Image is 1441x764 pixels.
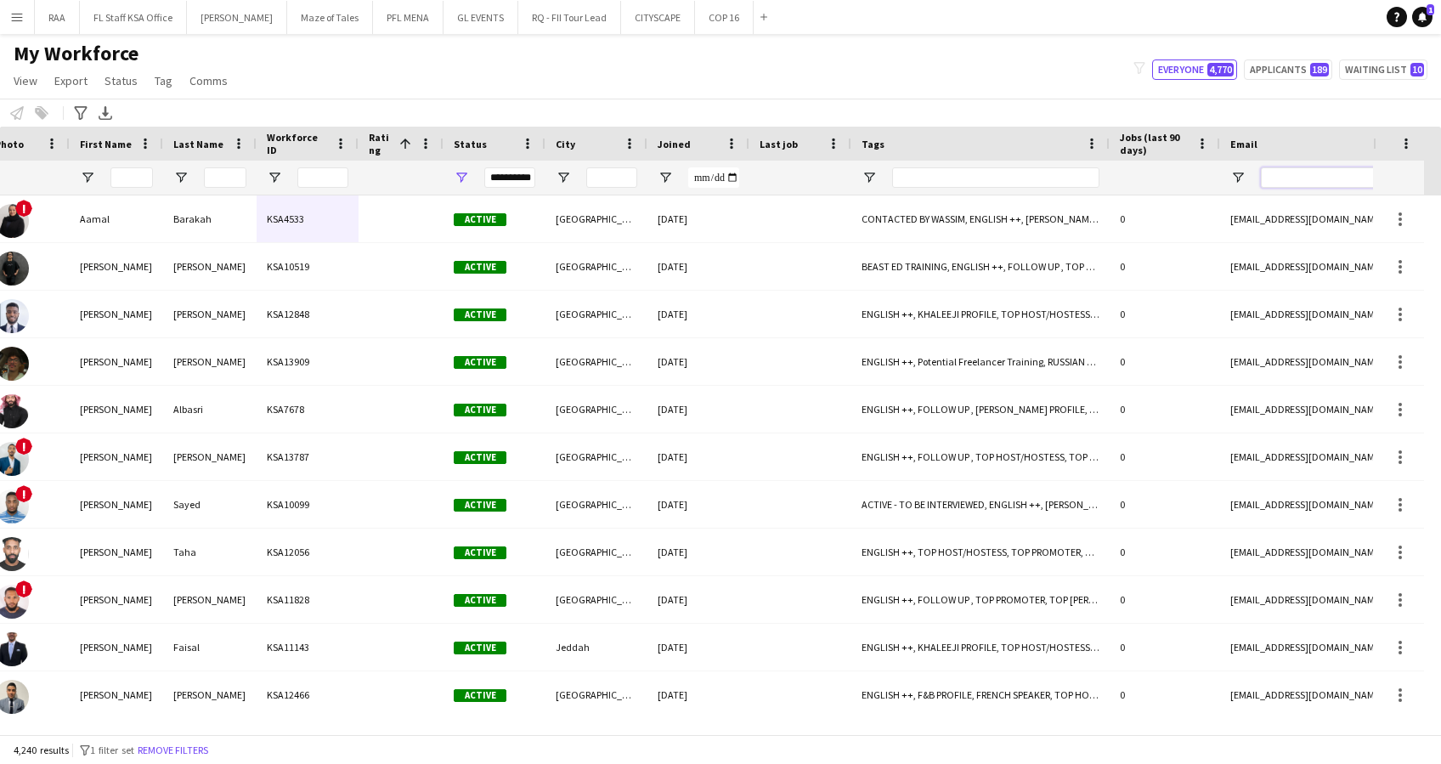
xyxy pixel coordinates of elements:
[14,73,37,88] span: View
[163,433,257,480] div: [PERSON_NAME]
[647,624,749,671] div: [DATE]
[163,243,257,290] div: [PERSON_NAME]
[267,131,328,156] span: Workforce ID
[80,1,187,34] button: FL Staff KSA Office
[163,576,257,623] div: [PERSON_NAME]
[257,624,359,671] div: KSA11143
[647,386,749,433] div: [DATE]
[80,170,95,185] button: Open Filter Menu
[257,243,359,290] div: KSA10519
[1110,624,1220,671] div: 0
[851,624,1110,671] div: ENGLISH ++, KHALEEJI PROFILE, TOP HOST/HOSTESS, TOP PROMOTER, TOP [PERSON_NAME]
[647,671,749,718] div: [DATE]
[545,671,647,718] div: [GEOGRAPHIC_DATA]
[454,499,506,512] span: Active
[454,546,506,559] span: Active
[621,1,695,34] button: CITYSCAPE
[1207,63,1234,76] span: 4,770
[545,433,647,480] div: [GEOGRAPHIC_DATA]
[545,243,647,290] div: [GEOGRAPHIC_DATA]
[189,73,228,88] span: Comms
[163,529,257,575] div: Taha
[70,576,163,623] div: [PERSON_NAME]
[1410,63,1424,76] span: 10
[15,438,32,455] span: !
[15,580,32,597] span: !
[862,170,877,185] button: Open Filter Menu
[80,138,132,150] span: First Name
[647,195,749,242] div: [DATE]
[586,167,637,188] input: City Filter Input
[545,338,647,385] div: [GEOGRAPHIC_DATA]
[257,529,359,575] div: KSA12056
[647,433,749,480] div: [DATE]
[163,624,257,671] div: Faisal
[545,624,647,671] div: Jeddah
[454,356,506,369] span: Active
[851,386,1110,433] div: ENGLISH ++, FOLLOW UP , [PERSON_NAME] PROFILE, SAUDI NATIONAL, TOP HOST/HOSTESS, TOP PROMOTER
[545,195,647,242] div: [GEOGRAPHIC_DATA]
[1244,59,1332,80] button: Applicants189
[1427,4,1434,15] span: 1
[267,170,282,185] button: Open Filter Menu
[545,576,647,623] div: [GEOGRAPHIC_DATA]
[173,138,223,150] span: Last Name
[98,70,144,92] a: Status
[70,338,163,385] div: [PERSON_NAME]
[15,485,32,502] span: !
[1110,671,1220,718] div: 0
[155,73,172,88] span: Tag
[257,576,359,623] div: KSA11828
[1310,63,1329,76] span: 189
[163,481,257,528] div: Sayed
[556,170,571,185] button: Open Filter Menu
[545,291,647,337] div: [GEOGRAPHIC_DATA]
[163,291,257,337] div: [PERSON_NAME]
[1412,7,1433,27] a: 1
[257,195,359,242] div: KSA4533
[454,170,469,185] button: Open Filter Menu
[688,167,739,188] input: Joined Filter Input
[545,529,647,575] div: [GEOGRAPHIC_DATA]
[851,243,1110,290] div: BEAST ED TRAINING, ENGLISH ++, FOLLOW UP , TOP HOST/HOSTESS, TOP PROMOTER, TOP [PERSON_NAME]
[70,529,163,575] div: [PERSON_NAME]
[148,70,179,92] a: Tag
[163,386,257,433] div: Albasri
[851,529,1110,575] div: ENGLISH ++, TOP HOST/HOSTESS, TOP PROMOTER, TOP [PERSON_NAME]
[1110,291,1220,337] div: 0
[1152,59,1237,80] button: Everyone4,770
[1120,131,1190,156] span: Jobs (last 90 days)
[70,481,163,528] div: [PERSON_NAME]
[454,689,506,702] span: Active
[257,291,359,337] div: KSA12848
[7,70,44,92] a: View
[70,386,163,433] div: [PERSON_NAME]
[173,170,189,185] button: Open Filter Menu
[70,291,163,337] div: [PERSON_NAME]
[647,481,749,528] div: [DATE]
[35,1,80,34] button: RAA
[134,741,212,760] button: Remove filters
[658,170,673,185] button: Open Filter Menu
[1110,481,1220,528] div: 0
[257,338,359,385] div: KSA13909
[851,433,1110,480] div: ENGLISH ++, FOLLOW UP , TOP HOST/HOSTESS, TOP [PERSON_NAME]
[454,308,506,321] span: Active
[183,70,235,92] a: Comms
[14,41,138,66] span: My Workforce
[454,138,487,150] span: Status
[1230,170,1246,185] button: Open Filter Menu
[695,1,754,34] button: COP 16
[647,243,749,290] div: [DATE]
[760,138,798,150] span: Last job
[70,624,163,671] div: [PERSON_NAME]
[454,261,506,274] span: Active
[454,594,506,607] span: Active
[297,167,348,188] input: Workforce ID Filter Input
[1110,338,1220,385] div: 0
[658,138,691,150] span: Joined
[647,529,749,575] div: [DATE]
[851,195,1110,242] div: CONTACTED BY WASSIM, ENGLISH ++, [PERSON_NAME] PROFILE, TOP HOST/HOSTESS, TOP PROMOTER, TOP [PERS...
[163,338,257,385] div: [PERSON_NAME]
[1110,195,1220,242] div: 0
